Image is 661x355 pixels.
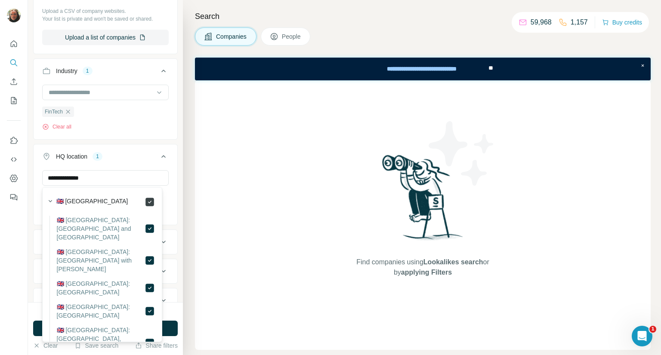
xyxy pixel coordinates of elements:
[45,108,63,116] span: FinTech
[649,326,656,333] span: 1
[34,146,177,170] button: HQ location1
[632,326,652,346] iframe: Intercom live chat
[571,17,588,28] p: 1,157
[423,258,483,266] span: Lookalikes search
[57,279,145,297] label: 🇬🇧 [GEOGRAPHIC_DATA]: [GEOGRAPHIC_DATA]
[7,190,21,205] button: Feedback
[56,197,128,207] label: 🇬🇧 [GEOGRAPHIC_DATA]
[135,341,178,350] button: Share filters
[34,290,177,311] button: Technologies
[33,321,178,336] button: Run search
[602,16,642,28] button: Buy credits
[7,152,21,167] button: Use Surfe API
[7,55,21,70] button: Search
[7,133,21,148] button: Use Surfe on LinkedIn
[57,248,145,273] label: 🇬🇧 [GEOGRAPHIC_DATA]: [GEOGRAPHIC_DATA] with [PERSON_NAME]
[7,36,21,52] button: Quick start
[56,67,77,75] div: Industry
[282,32,302,41] span: People
[531,17,552,28] p: 59,968
[34,232,177,252] button: Annual revenue ($)
[401,269,452,276] span: applying Filters
[93,153,102,160] div: 1
[42,15,169,23] p: Your list is private and won't be saved or shared.
[34,61,177,85] button: Industry1
[216,32,247,41] span: Companies
[7,171,21,186] button: Dashboard
[42,123,71,131] button: Clear all
[74,341,118,350] button: Save search
[83,67,93,75] div: 1
[7,9,21,22] img: Avatar
[195,10,651,22] h4: Search
[57,216,145,242] label: 🇬🇧 [GEOGRAPHIC_DATA]: [GEOGRAPHIC_DATA] and [GEOGRAPHIC_DATA]
[56,152,87,161] div: HQ location
[354,257,491,278] span: Find companies using or by
[42,30,169,45] button: Upload a list of companies
[195,58,651,80] iframe: Banner
[378,153,468,248] img: Surfe Illustration - Woman searching with binoculars
[33,341,58,350] button: Clear
[7,74,21,89] button: Enrich CSV
[42,7,169,15] p: Upload a CSV of company websites.
[57,303,145,320] label: 🇬🇧 [GEOGRAPHIC_DATA]: [GEOGRAPHIC_DATA]
[423,115,500,192] img: Surfe Illustration - Stars
[34,261,177,282] button: Employees (size)
[7,93,21,108] button: My lists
